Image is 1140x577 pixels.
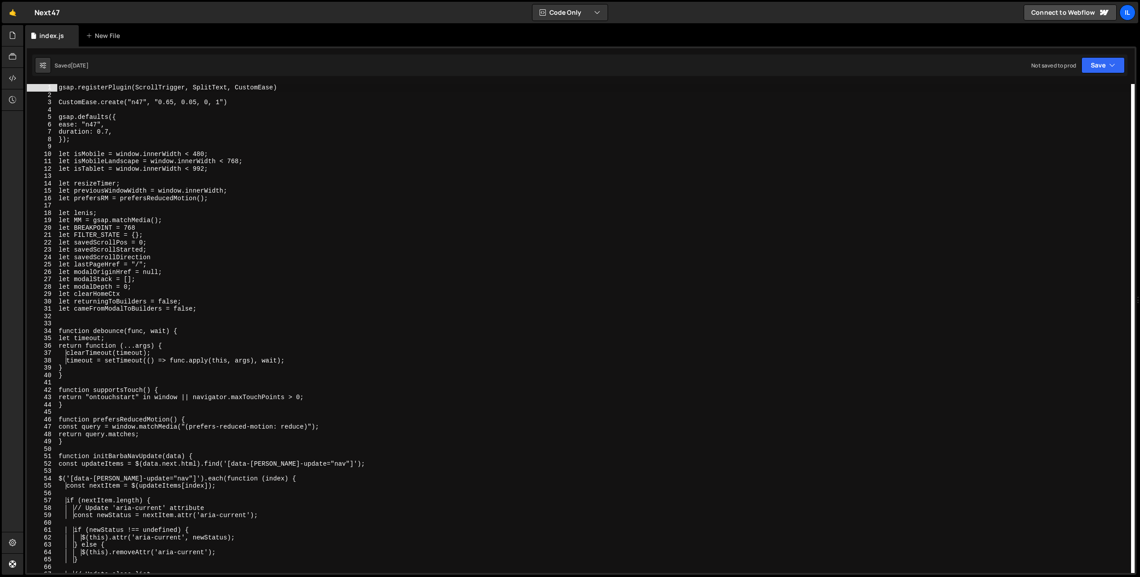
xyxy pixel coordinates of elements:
div: 21 [27,232,57,239]
div: 23 [27,246,57,254]
div: 62 [27,534,57,542]
div: 60 [27,519,57,527]
div: 61 [27,526,57,534]
div: 5 [27,114,57,121]
div: 30 [27,298,57,306]
div: 13 [27,173,57,180]
div: 41 [27,379,57,387]
div: 44 [27,401,57,409]
a: Connect to Webflow [1024,4,1117,21]
div: 49 [27,438,57,446]
div: 24 [27,254,57,261]
div: 51 [27,453,57,460]
div: 14 [27,180,57,188]
div: 59 [27,512,57,519]
div: 57 [27,497,57,505]
a: 🤙 [2,2,24,23]
div: 31 [27,305,57,313]
div: 11 [27,158,57,165]
div: 26 [27,269,57,276]
button: Code Only [532,4,608,21]
div: 28 [27,283,57,291]
div: 42 [27,387,57,394]
div: 19 [27,217,57,224]
div: Saved [55,62,89,69]
div: 1 [27,84,57,92]
div: 20 [27,224,57,232]
div: 48 [27,431,57,438]
div: 22 [27,239,57,247]
div: 7 [27,128,57,136]
div: 45 [27,409,57,416]
div: 40 [27,372,57,379]
div: New File [86,31,123,40]
div: 10 [27,151,57,158]
div: Not saved to prod [1031,62,1076,69]
div: 37 [27,350,57,357]
div: 58 [27,505,57,512]
div: 29 [27,291,57,298]
div: 32 [27,313,57,320]
div: 8 [27,136,57,143]
div: 54 [27,475,57,483]
div: 65 [27,556,57,564]
div: 17 [27,202,57,210]
div: index.js [39,31,64,40]
div: 15 [27,187,57,195]
div: 12 [27,165,57,173]
div: 63 [27,541,57,549]
div: 36 [27,342,57,350]
div: 33 [27,320,57,328]
div: 50 [27,446,57,453]
div: [DATE] [71,62,89,69]
div: 27 [27,276,57,283]
div: 43 [27,394,57,401]
div: 9 [27,143,57,151]
div: 52 [27,460,57,468]
div: 3 [27,99,57,106]
div: 64 [27,549,57,556]
div: 25 [27,261,57,269]
div: 4 [27,106,57,114]
div: 2 [27,92,57,99]
div: 6 [27,121,57,129]
div: 55 [27,482,57,490]
div: 66 [27,564,57,571]
div: 53 [27,467,57,475]
div: 39 [27,364,57,372]
a: Il [1119,4,1136,21]
div: 47 [27,423,57,431]
div: 34 [27,328,57,335]
div: 18 [27,210,57,217]
div: 46 [27,416,57,424]
button: Save [1081,57,1125,73]
div: Next47 [34,7,60,18]
div: 35 [27,335,57,342]
div: 38 [27,357,57,365]
div: 56 [27,490,57,497]
div: 16 [27,195,57,202]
